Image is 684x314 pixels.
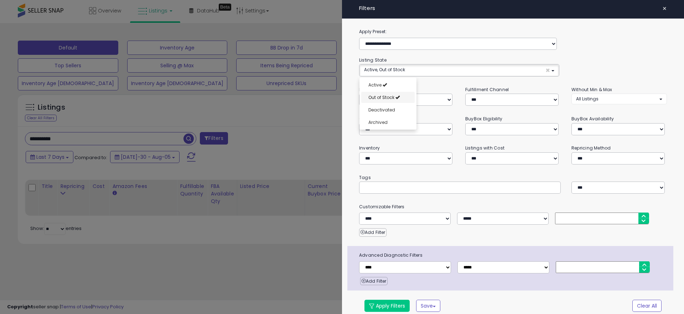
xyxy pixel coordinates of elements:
[571,116,614,122] small: BuyBox Availability
[465,116,502,122] small: BuyBox Eligibility
[354,174,672,182] small: Tags
[545,67,550,74] span: ×
[364,300,410,312] button: Apply Filters
[368,107,395,113] span: Deactivated
[354,203,672,211] small: Customizable Filters
[364,67,405,73] span: Active, Out of Stock
[359,64,559,76] button: Active, Out of Stock ×
[359,57,387,63] small: Listing State
[368,82,382,88] span: Active
[465,87,509,93] small: Fulfillment Channel
[416,300,440,312] button: Save
[659,4,670,14] button: ×
[465,145,504,151] small: Listings with Cost
[359,5,667,11] h4: Filters
[368,119,388,125] span: Archived
[571,94,667,104] button: All Listings
[662,4,667,14] span: ×
[360,277,388,286] button: Add Filter
[359,228,387,237] button: Add Filter
[632,300,662,312] button: Clear All
[368,94,394,100] span: Out of Stock
[576,96,598,102] span: All Listings
[359,87,380,93] small: Repricing
[359,116,401,122] small: Current Listed Price
[354,28,672,36] label: Apply Preset:
[359,145,380,151] small: Inventory
[354,251,673,259] span: Advanced Diagnostic Filters
[571,87,612,93] small: Without Min & Max
[571,145,611,151] small: Repricing Method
